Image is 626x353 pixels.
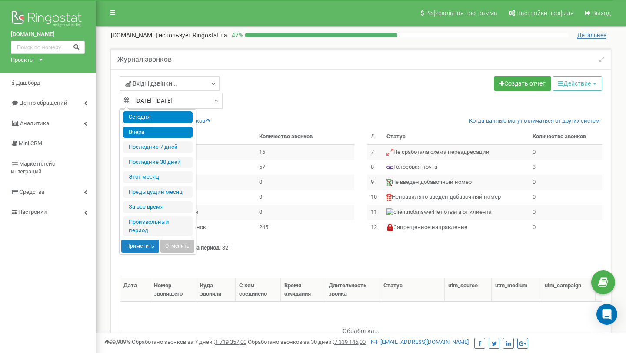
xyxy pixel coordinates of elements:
[20,189,44,195] span: Средства
[469,117,600,125] a: Когда данные могут отличаться от других систем
[596,304,617,325] div: Open Intercom Messenger
[123,157,193,168] li: Последние 30 дней
[19,100,67,106] span: Центр обращений
[592,10,611,17] span: Выход
[137,220,256,235] td: Целевой звонок
[256,129,354,144] th: Количество звонков
[18,209,47,215] span: Настройки
[123,141,193,153] li: Последние 7 дней
[123,111,193,123] li: Сегодня
[137,129,256,144] th: Статус
[256,220,354,235] td: 245
[104,339,130,345] span: 99,989%
[111,31,227,40] p: [DOMAIN_NAME]
[529,190,602,205] td: 0
[383,144,529,160] td: Не сработала схема переадресации
[123,186,193,198] li: Предыдущий меcяц
[256,190,354,205] td: 0
[529,220,602,235] td: 0
[577,32,606,39] span: Детальнее
[159,32,227,39] span: использует Ringostat на
[529,205,602,220] td: 0
[383,175,529,190] td: Не введен добавочный номер
[227,31,245,40] p: 47 %
[516,10,574,17] span: Настройки профиля
[494,76,551,91] a: Создать отчет
[11,160,55,175] span: Маркетплейс интеграций
[121,240,159,253] button: Применить
[371,339,469,345] a: [EMAIL_ADDRESS][DOMAIN_NAME]
[137,205,256,220] td: Повторный
[16,80,40,86] span: Дашборд
[256,205,354,220] td: 0
[215,339,246,345] u: 1 719 357,00
[325,278,380,302] th: Длительность звонка
[236,278,281,302] th: С кем соединено
[137,190,256,205] td: Занято
[120,278,150,302] th: Дата
[11,56,34,64] div: Проекты
[11,9,85,30] img: Ringostat logo
[11,41,85,54] input: Поиск по номеру
[386,179,392,186] img: Не введен добавочный номер
[541,278,596,302] th: utm_campaign
[150,278,196,302] th: Номер звонящего
[137,160,256,175] td: Нет ответа
[20,120,49,127] span: Аналитика
[386,164,393,171] img: Голосовая почта
[120,244,602,252] p: : 321
[123,127,193,138] li: Вчера
[196,278,236,302] th: Куда звонили
[383,220,529,235] td: Запрещенное направление
[120,76,220,91] a: Вхідні дзвінки...
[334,339,366,345] u: 7 339 146,00
[529,175,602,190] td: 0
[367,220,383,235] td: 12
[383,129,529,144] th: Статус
[386,224,393,231] img: Запрещенное направление
[160,240,194,253] button: Отменить
[367,190,383,205] td: 10
[529,129,602,144] th: Количество звонков
[386,208,433,216] img: Нет ответа от клиента
[386,194,392,201] img: Неправильно введен добавочный номер
[553,76,602,91] button: Действие
[367,160,383,175] td: 8
[367,144,383,160] td: 7
[125,79,177,88] span: Вхідні дзвінки...
[425,10,497,17] span: Реферальная программа
[123,216,193,236] li: Произвольный период
[492,278,542,302] th: utm_medium
[383,190,529,205] td: Неправильно введен добавочный номер
[386,149,393,156] img: Не сработала схема переадресации
[445,278,491,302] th: utm_source
[367,175,383,190] td: 9
[19,140,42,147] span: Mini CRM
[281,278,325,302] th: Время ожидания
[123,171,193,183] li: Этот месяц
[137,144,256,160] td: Отвечен
[529,160,602,175] td: 3
[367,205,383,220] td: 11
[383,205,529,220] td: Нет ответа от клиента
[117,56,172,63] h5: Журнал звонков
[367,129,383,144] th: #
[380,278,445,302] th: Статус
[11,30,85,39] a: [DOMAIN_NAME]
[123,201,193,213] li: За все время
[137,175,256,190] td: С ошибками
[529,144,602,160] td: 0
[248,339,366,345] span: Обработано звонков за 30 дней :
[256,160,354,175] td: 57
[256,175,354,190] td: 0
[306,320,415,333] div: Обработка...
[383,160,529,175] td: Голосовая почта
[256,144,354,160] td: 16
[132,339,246,345] span: Обработано звонков за 7 дней :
